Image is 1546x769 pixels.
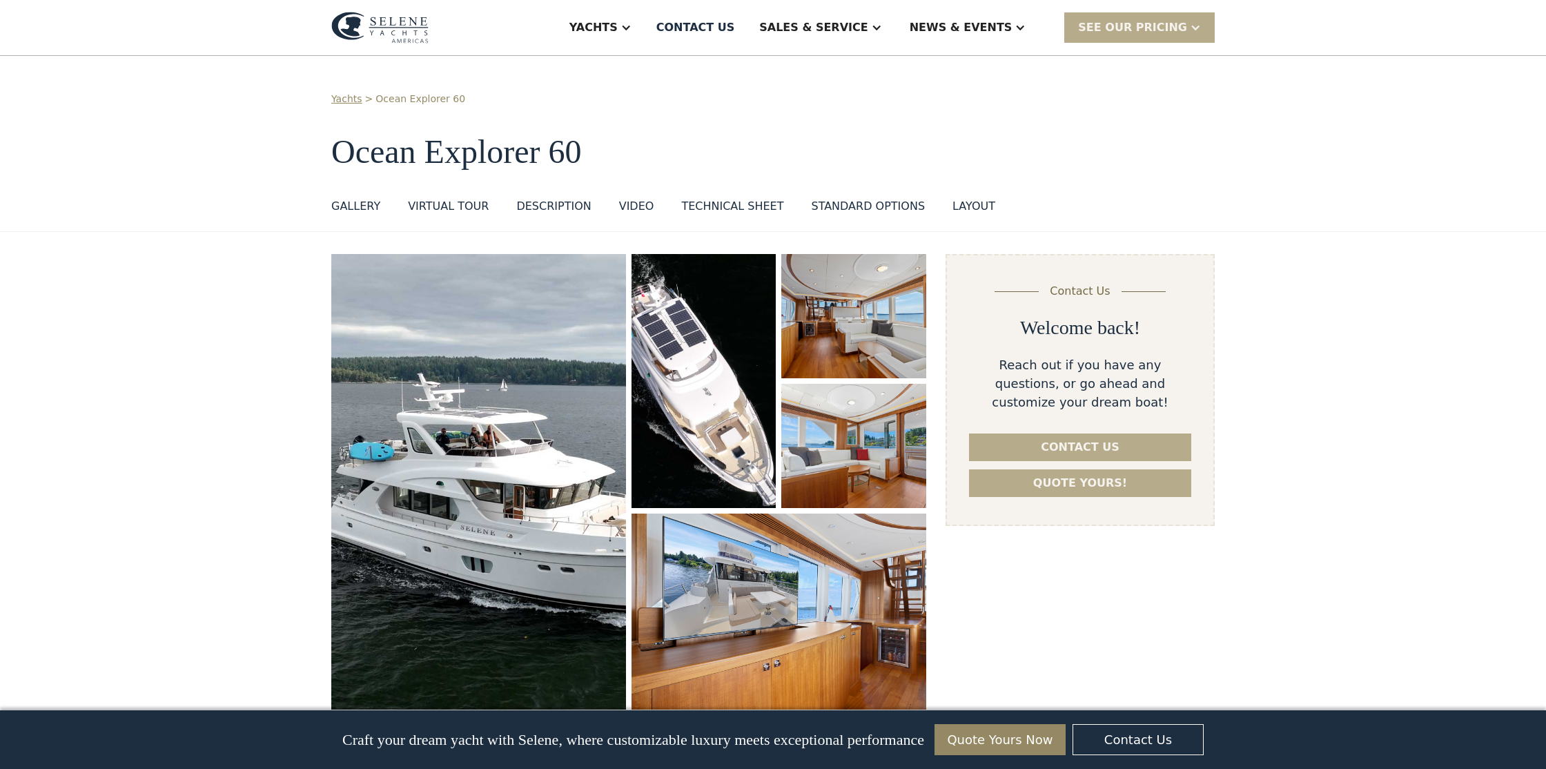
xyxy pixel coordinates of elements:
[759,19,868,36] div: Sales & Service
[1020,316,1140,340] h2: Welcome back!
[569,19,618,36] div: Yachts
[632,254,776,508] a: open lightbox
[516,198,591,215] div: DESCRIPTION
[681,198,783,220] a: Technical sheet
[342,731,924,749] p: Craft your dream yacht with Selene, where customizable luxury meets exceptional performance
[1050,283,1110,300] div: Contact Us
[811,198,925,220] a: standard options
[365,92,373,106] div: >
[619,198,654,215] div: VIDEO
[619,198,654,220] a: VIDEO
[408,198,489,215] div: VIRTUAL TOUR
[331,254,626,710] a: open lightbox
[952,198,995,215] div: layout
[781,384,926,508] a: open lightbox
[656,19,735,36] div: Contact US
[331,134,1215,171] h1: Ocean Explorer 60
[331,92,362,106] a: Yachts
[1078,19,1187,36] div: SEE Our Pricing
[952,198,995,220] a: layout
[331,198,380,215] div: GALLERY
[1064,12,1215,42] div: SEE Our Pricing
[516,198,591,220] a: DESCRIPTION
[632,514,926,710] a: open lightbox
[1073,724,1204,755] a: Contact Us
[910,19,1012,36] div: News & EVENTS
[375,92,465,106] a: Ocean Explorer 60
[781,254,926,378] a: open lightbox
[969,469,1191,497] a: Quote yours!
[331,198,380,220] a: GALLERY
[681,198,783,215] div: Technical sheet
[331,12,429,43] img: logo
[969,434,1191,461] a: Contact us
[408,198,489,220] a: VIRTUAL TOUR
[811,198,925,215] div: standard options
[969,356,1191,411] div: Reach out if you have any questions, or go ahead and customize your dream boat!
[935,724,1066,755] a: Quote Yours Now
